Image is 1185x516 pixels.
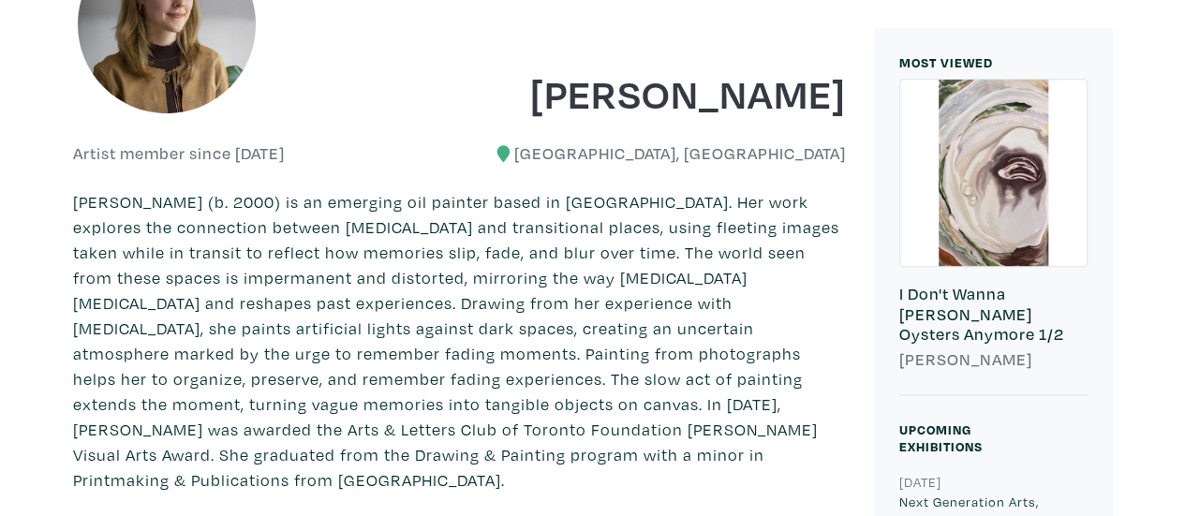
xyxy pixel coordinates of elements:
small: MOST VIEWED [899,53,993,71]
a: I Don't Wanna [PERSON_NAME] Oysters Anymore 1/2 [PERSON_NAME] [899,79,1088,395]
p: [PERSON_NAME] (b. 2000) is an emerging oil painter based in [GEOGRAPHIC_DATA]. Her work explores ... [73,189,846,493]
h6: [GEOGRAPHIC_DATA], [GEOGRAPHIC_DATA] [473,143,846,164]
h6: I Don't Wanna [PERSON_NAME] Oysters Anymore 1/2 [899,284,1088,345]
h6: [PERSON_NAME] [899,349,1088,370]
small: [DATE] [899,473,941,491]
h6: Artist member since [DATE] [73,143,285,164]
small: Upcoming Exhibitions [899,420,983,455]
h1: [PERSON_NAME] [473,67,846,118]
